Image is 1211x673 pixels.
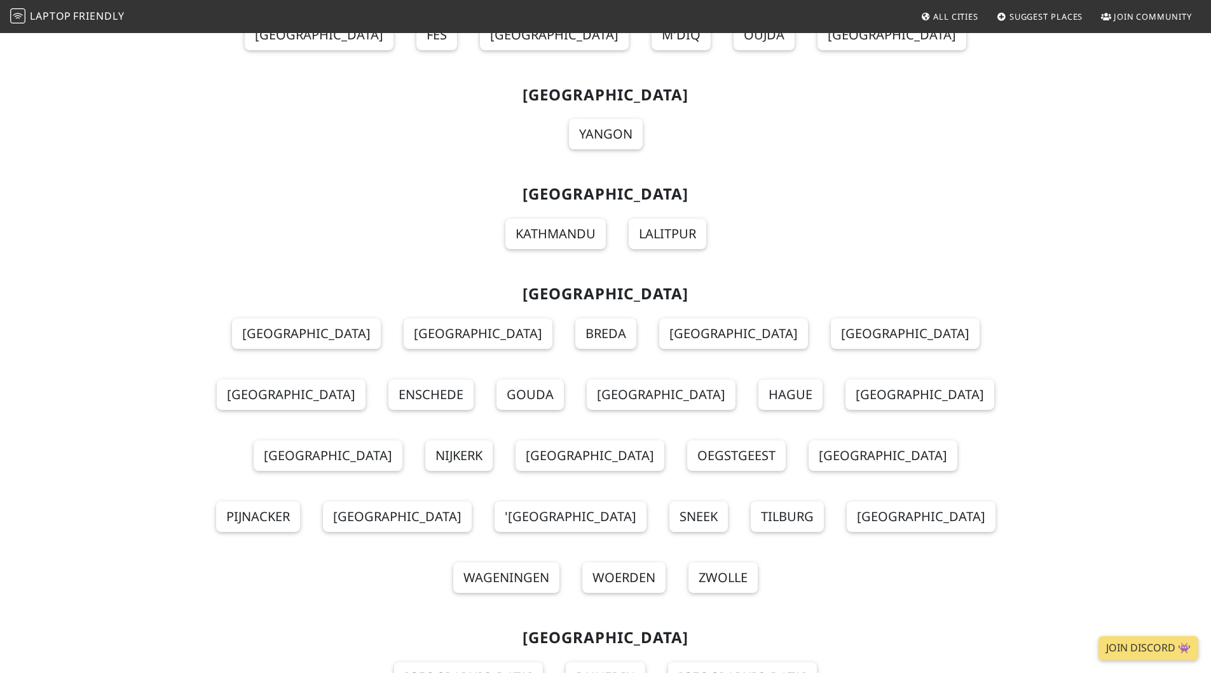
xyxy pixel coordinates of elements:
[751,501,824,532] a: Tilburg
[194,285,1018,303] h2: [GEOGRAPHIC_DATA]
[992,5,1088,28] a: Suggest Places
[818,20,966,50] a: [GEOGRAPHIC_DATA]
[232,318,381,349] a: [GEOGRAPHIC_DATA]
[629,219,706,249] a: Lalitpur
[73,9,124,23] span: Friendly
[575,318,636,349] a: Breda
[734,20,795,50] a: Oujda
[669,501,728,532] a: Sneek
[1114,11,1192,22] span: Join Community
[323,501,472,532] a: [GEOGRAPHIC_DATA]
[659,318,808,349] a: [GEOGRAPHIC_DATA]
[480,20,629,50] a: [GEOGRAPHIC_DATA]
[569,119,643,149] a: Yangon
[194,86,1018,104] h2: [GEOGRAPHIC_DATA]
[194,629,1018,647] h2: [GEOGRAPHIC_DATA]
[10,6,125,28] a: LaptopFriendly LaptopFriendly
[216,501,300,532] a: Pijnacker
[425,440,493,471] a: Nijkerk
[404,318,552,349] a: [GEOGRAPHIC_DATA]
[831,318,980,349] a: [GEOGRAPHIC_DATA]
[453,562,559,593] a: Wageningen
[217,379,366,410] a: [GEOGRAPHIC_DATA]
[687,440,786,471] a: Oegstgeest
[495,501,647,532] a: '[GEOGRAPHIC_DATA]
[933,11,978,22] span: All Cities
[587,379,735,410] a: [GEOGRAPHIC_DATA]
[254,440,402,471] a: [GEOGRAPHIC_DATA]
[505,219,606,249] a: Kathmandu
[1096,5,1197,28] a: Join Community
[10,8,25,24] img: LaptopFriendly
[496,379,564,410] a: Gouda
[245,20,393,50] a: [GEOGRAPHIC_DATA]
[809,440,957,471] a: [GEOGRAPHIC_DATA]
[416,20,457,50] a: Fes
[915,5,983,28] a: All Cities
[30,9,71,23] span: Laptop
[758,379,823,410] a: Hague
[194,185,1018,203] h2: [GEOGRAPHIC_DATA]
[847,501,995,532] a: [GEOGRAPHIC_DATA]
[516,440,664,471] a: [GEOGRAPHIC_DATA]
[1009,11,1083,22] span: Suggest Places
[388,379,474,410] a: Enschede
[652,20,711,50] a: M'diq
[582,562,666,593] a: Woerden
[845,379,994,410] a: [GEOGRAPHIC_DATA]
[688,562,758,593] a: Zwolle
